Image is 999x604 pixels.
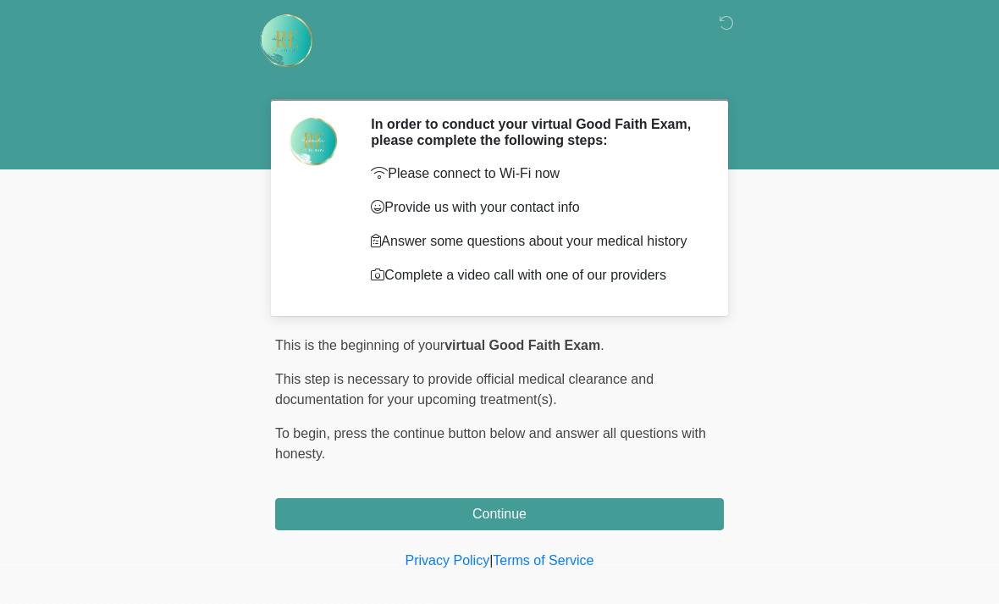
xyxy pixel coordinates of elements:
a: Privacy Policy [406,553,490,568]
p: Provide us with your contact info [371,197,698,218]
strong: virtual Good Faith Exam [444,338,600,352]
p: Answer some questions about your medical history [371,231,698,252]
button: Continue [275,498,724,530]
p: Complete a video call with one of our providers [371,265,698,285]
img: Rehydrate Aesthetics & Wellness Logo [258,13,314,69]
span: press the continue button below and answer all questions with honesty. [275,426,706,461]
p: Please connect to Wi-Fi now [371,163,698,184]
span: . [600,338,604,352]
span: This step is necessary to provide official medical clearance and documentation for your upcoming ... [275,372,654,407]
span: To begin, [275,426,334,441]
a: Terms of Service [493,553,593,568]
h2: In order to conduct your virtual Good Faith Exam, please complete the following steps: [371,116,698,148]
a: | [489,553,493,568]
span: This is the beginning of your [275,338,444,352]
img: Agent Avatar [288,116,339,167]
